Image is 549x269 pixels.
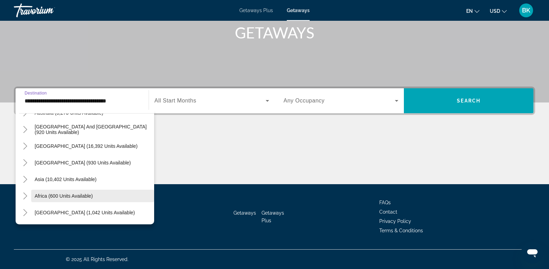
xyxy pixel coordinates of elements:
[521,241,543,263] iframe: Button to launch messaging window
[233,210,256,216] a: Getaways
[457,98,480,104] span: Search
[31,107,154,119] button: Australia (3,273 units available)
[35,124,151,135] span: [GEOGRAPHIC_DATA] and [GEOGRAPHIC_DATA] (920 units available)
[19,107,31,119] button: Toggle Australia (3,273 units available)
[490,8,500,14] span: USD
[19,173,31,186] button: Toggle Asia (10,402 units available)
[379,228,423,233] a: Terms & Conditions
[145,6,405,42] h1: SEE THE WORLD WITH TRAVORIUM GETAWAYS
[154,98,196,104] span: All Start Months
[379,209,397,215] a: Contact
[379,200,391,205] a: FAQs
[19,140,31,152] button: Toggle South America (16,392 units available)
[19,124,31,136] button: Toggle South Pacific and Oceania (920 units available)
[25,91,47,95] span: Destination
[466,6,479,16] button: Change language
[239,8,273,13] a: Getaways Plus
[522,7,530,14] span: BK
[35,193,93,199] span: Africa (600 units available)
[31,123,154,136] button: [GEOGRAPHIC_DATA] and [GEOGRAPHIC_DATA] (920 units available)
[35,177,97,182] span: Asia (10,402 units available)
[14,1,83,19] a: Travorium
[19,190,31,202] button: Toggle Africa (600 units available)
[16,88,533,113] div: Search widget
[31,156,154,169] button: [GEOGRAPHIC_DATA] (930 units available)
[379,218,411,224] a: Privacy Policy
[19,157,31,169] button: Toggle Central America (930 units available)
[284,98,325,104] span: Any Occupancy
[35,210,135,215] span: [GEOGRAPHIC_DATA] (1,042 units available)
[490,6,507,16] button: Change currency
[466,8,473,14] span: en
[35,143,138,149] span: [GEOGRAPHIC_DATA] (16,392 units available)
[35,160,131,165] span: [GEOGRAPHIC_DATA] (930 units available)
[262,210,284,223] a: Getaways Plus
[31,140,154,152] button: [GEOGRAPHIC_DATA] (16,392 units available)
[31,173,154,186] button: Asia (10,402 units available)
[404,88,533,113] button: Search
[287,8,310,13] a: Getaways
[517,3,535,18] button: User Menu
[66,257,129,262] span: © 2025 All Rights Reserved.
[31,206,154,219] button: [GEOGRAPHIC_DATA] (1,042 units available)
[31,190,154,202] button: Africa (600 units available)
[19,207,31,219] button: Toggle Middle East (1,042 units available)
